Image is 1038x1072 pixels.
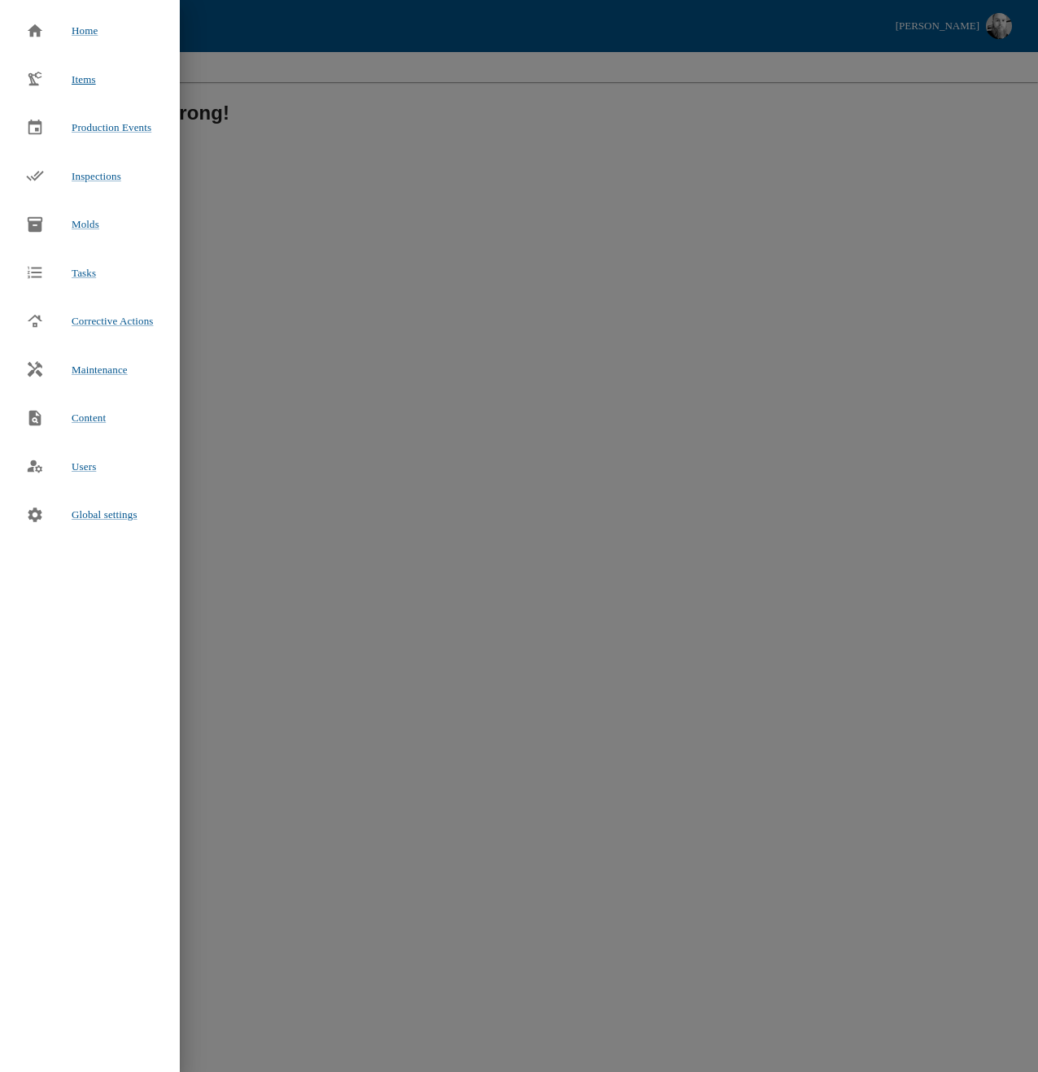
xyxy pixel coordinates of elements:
a: Home [13,13,111,49]
a: Production Events [13,110,164,146]
span: Tasks [72,265,96,281]
span: Home [72,23,98,39]
a: Users [13,449,109,485]
a: Maintenance [13,352,141,388]
span: Content [72,410,106,426]
span: Production Events [72,121,151,133]
a: Items [13,62,109,98]
span: Maintenance [72,362,128,378]
a: Content [13,400,119,436]
a: Corrective Actions [13,303,167,339]
span: Users [72,460,96,473]
span: Global settings [72,507,137,523]
span: Inspections [72,170,121,182]
span: Items [72,73,96,85]
a: Global settings [13,497,150,533]
span: Molds [72,218,99,230]
span: Corrective Actions [72,315,154,327]
a: Tasks [13,255,109,291]
a: Molds [13,207,112,242]
a: Inspections [13,159,134,194]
